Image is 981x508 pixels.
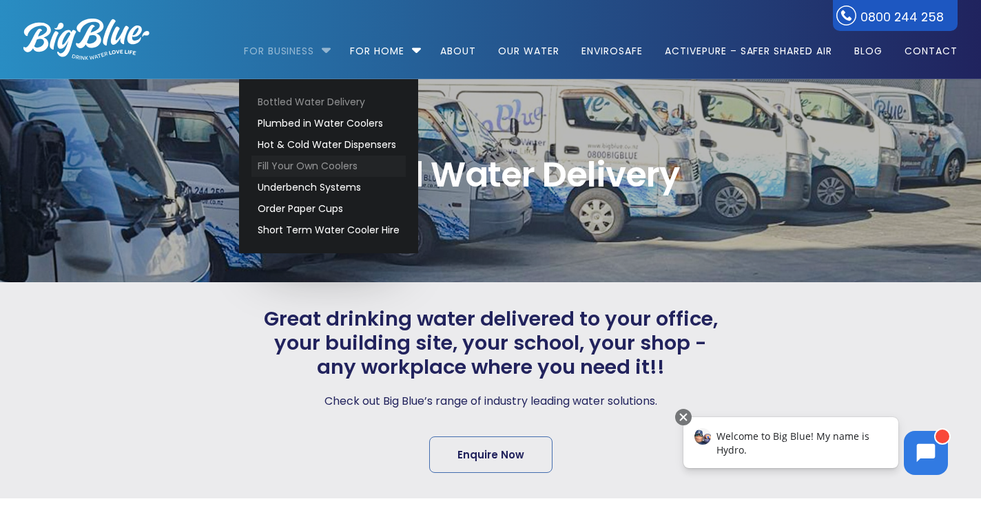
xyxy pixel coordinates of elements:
[669,406,962,489] iframe: Chatbot
[251,92,406,113] a: Bottled Water Delivery
[251,156,406,177] a: Fill Your Own Coolers
[251,113,406,134] a: Plumbed in Water Coolers
[251,177,406,198] a: Underbench Systems
[429,436,553,473] a: Enquire Now
[263,307,718,379] span: Great drinking water delivered to your office, your building site, your school, your shop - any w...
[251,134,406,156] a: Hot & Cold Water Dispensers
[23,19,149,60] img: logo
[263,392,718,411] p: Check out Big Blue’s range of industry leading water solutions.
[251,220,406,241] a: Short Term Water Cooler Hire
[23,158,958,192] span: Bottled Water Delivery
[251,198,406,220] a: Order Paper Cups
